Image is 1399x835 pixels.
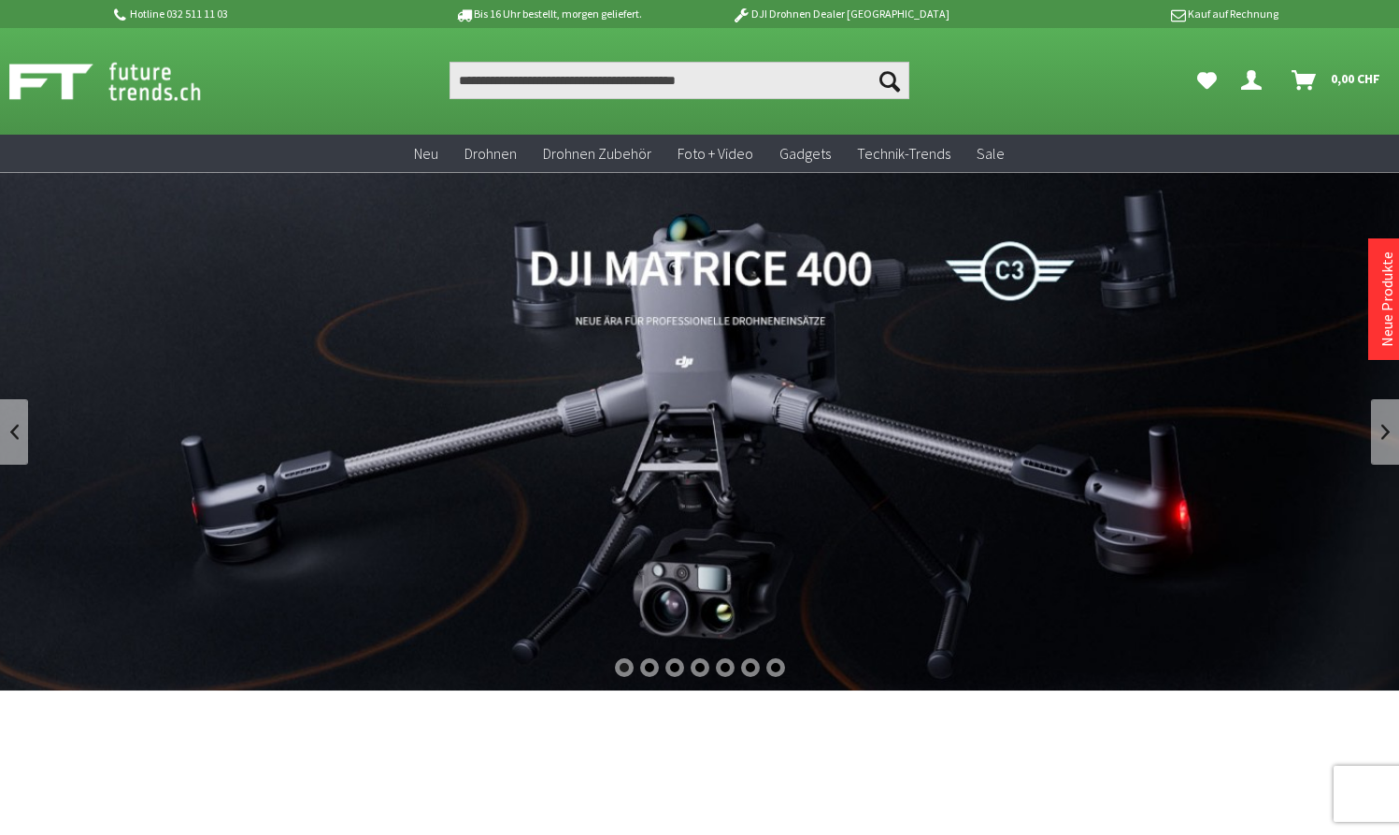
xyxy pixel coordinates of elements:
span: 0,00 CHF [1331,64,1380,94]
a: Technik-Trends [844,135,964,173]
a: Drohnen [451,135,530,173]
div: 1 [615,658,634,677]
button: Suchen [870,62,909,99]
p: Kauf auf Rechnung [987,3,1278,25]
div: 4 [691,658,709,677]
p: DJI Drohnen Dealer [GEOGRAPHIC_DATA] [694,3,986,25]
a: Drohnen Zubehör [530,135,664,173]
span: Gadgets [779,144,831,163]
div: 6 [741,658,760,677]
a: Meine Favoriten [1188,62,1226,99]
p: Bis 16 Uhr bestellt, morgen geliefert. [403,3,694,25]
div: 2 [640,658,659,677]
span: Sale [977,144,1005,163]
div: 7 [766,658,785,677]
a: Foto + Video [664,135,766,173]
img: Shop Futuretrends - zur Startseite wechseln [9,58,242,105]
span: Foto + Video [678,144,753,163]
div: 3 [665,658,684,677]
a: Warenkorb [1284,62,1390,99]
span: Neu [414,144,438,163]
a: Sale [964,135,1018,173]
p: Hotline 032 511 11 03 [111,3,403,25]
a: Dein Konto [1234,62,1277,99]
span: Drohnen Zubehör [543,144,651,163]
span: Drohnen [464,144,517,163]
a: Neu [401,135,451,173]
span: Technik-Trends [857,144,950,163]
a: Neue Produkte [1378,252,1396,347]
a: Gadgets [766,135,844,173]
input: Produkt, Marke, Kategorie, EAN, Artikelnummer… [450,62,910,99]
div: 5 [716,658,735,677]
